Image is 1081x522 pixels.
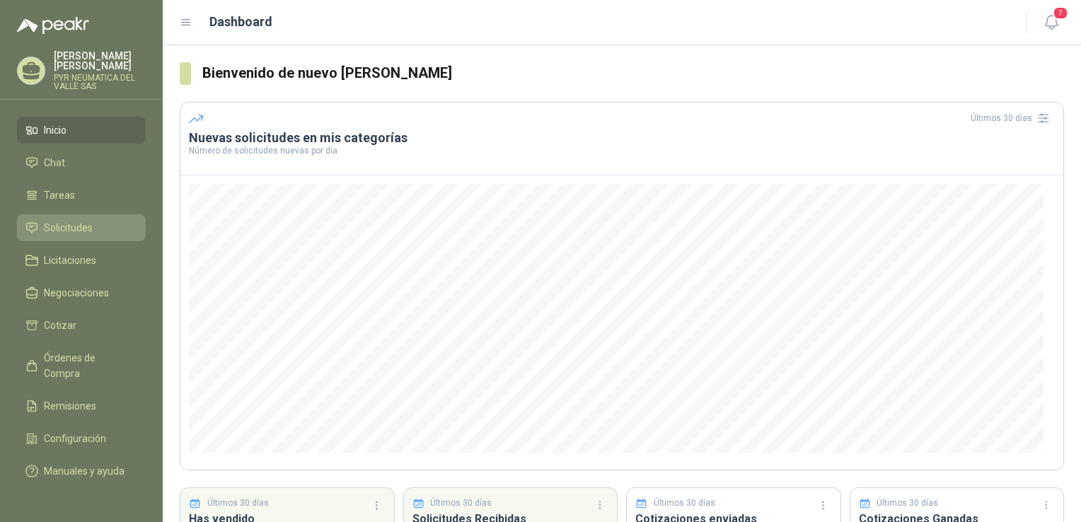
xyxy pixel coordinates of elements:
[1039,10,1064,35] button: 7
[17,312,146,339] a: Cotizar
[44,398,96,414] span: Remisiones
[17,393,146,419] a: Remisiones
[17,17,89,34] img: Logo peakr
[17,458,146,485] a: Manuales y ayuda
[44,155,65,170] span: Chat
[54,51,146,71] p: [PERSON_NAME] [PERSON_NAME]
[971,107,1055,129] div: Últimos 30 días
[44,318,76,333] span: Cotizar
[654,497,715,510] p: Últimos 30 días
[17,344,146,387] a: Órdenes de Compra
[202,62,1064,84] h3: Bienvenido de nuevo [PERSON_NAME]
[17,425,146,452] a: Configuración
[17,279,146,306] a: Negociaciones
[189,146,1055,155] p: Número de solicitudes nuevas por día
[17,117,146,144] a: Inicio
[209,12,272,32] h1: Dashboard
[17,182,146,209] a: Tareas
[44,285,109,301] span: Negociaciones
[44,431,106,446] span: Configuración
[17,247,146,274] a: Licitaciones
[44,122,67,138] span: Inicio
[430,497,492,510] p: Últimos 30 días
[44,463,125,479] span: Manuales y ayuda
[877,497,938,510] p: Últimos 30 días
[17,214,146,241] a: Solicitudes
[44,220,93,236] span: Solicitudes
[44,187,75,203] span: Tareas
[54,74,146,91] p: PYR NEUMATICA DEL VALLE SAS
[1053,6,1068,20] span: 7
[207,497,269,510] p: Últimos 30 días
[189,129,1055,146] h3: Nuevas solicitudes en mis categorías
[44,350,132,381] span: Órdenes de Compra
[44,253,96,268] span: Licitaciones
[17,149,146,176] a: Chat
